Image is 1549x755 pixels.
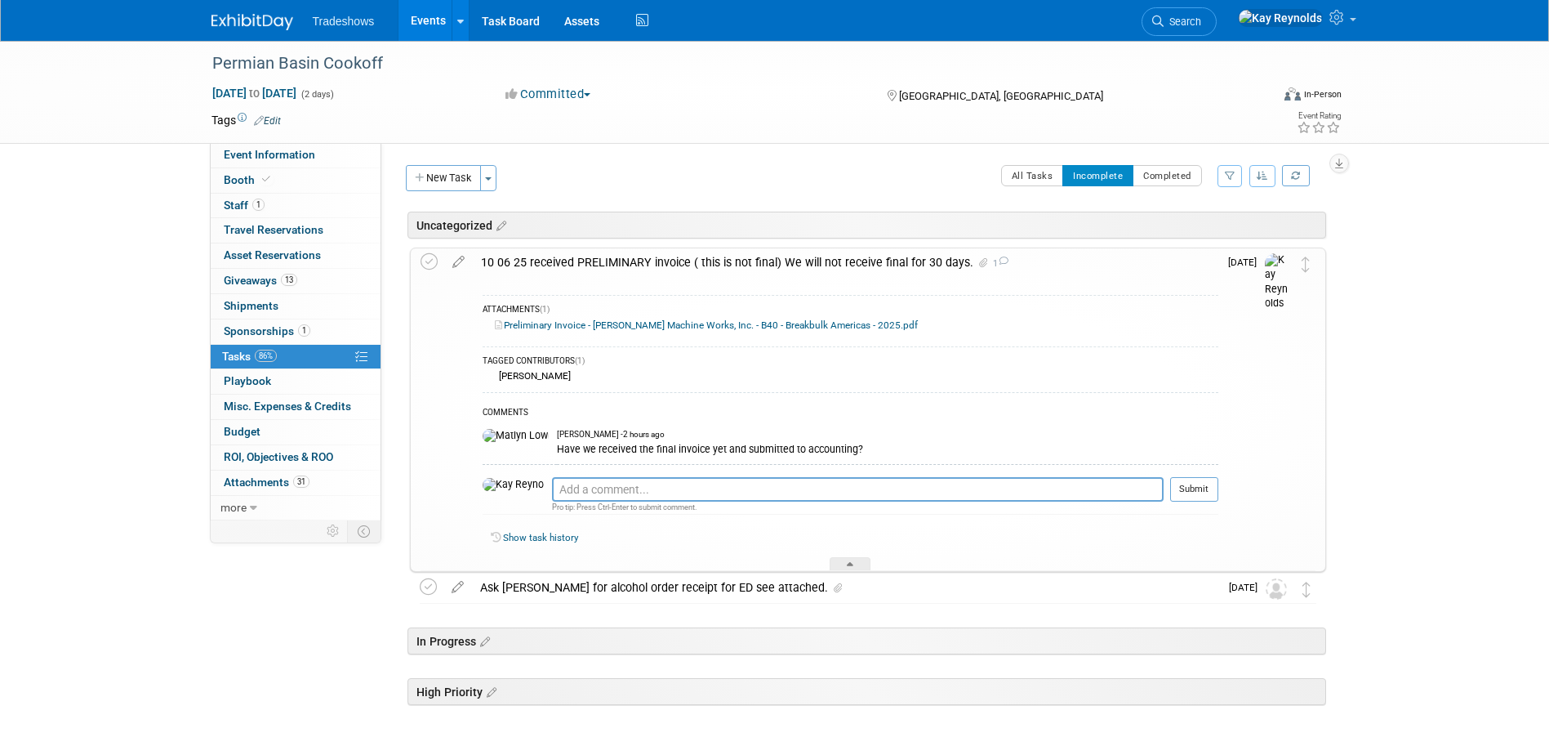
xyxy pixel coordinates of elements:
[255,350,277,362] span: 86%
[483,478,544,493] img: Kay Reynolds
[1229,582,1266,593] span: [DATE]
[224,476,309,489] span: Attachments
[300,89,334,100] span: (2 days)
[540,305,550,314] span: (1)
[247,87,262,100] span: to
[211,112,281,128] td: Tags
[1265,253,1289,311] img: Kay Reynolds
[211,369,381,394] a: Playbook
[552,502,1164,512] div: Pro tip: Press Ctrl-Enter to submit comment.
[224,400,351,413] span: Misc. Expenses & Credits
[557,429,665,440] span: [PERSON_NAME] - 2 hours ago
[495,319,918,331] a: Preliminary Invoice - [PERSON_NAME] Machine Works, Inc. - B40 - Breakbulk Americas - 2025.pdf
[224,274,297,287] span: Giveaways
[575,356,585,365] span: (1)
[211,420,381,445] a: Budget
[211,168,381,193] a: Booth
[211,86,297,101] span: [DATE] [DATE]
[483,405,1218,422] div: COMMENTS
[211,471,381,495] a: Attachments31
[224,148,315,161] span: Event Information
[483,355,1218,369] div: TAGGED CONTRIBUTORS
[207,49,1246,78] div: Permian Basin Cookoff
[347,520,381,542] td: Toggle Event Tabs
[211,14,293,30] img: ExhibitDay
[557,440,1218,456] div: Have we received the final invoice yet and submitted to accounting?
[211,243,381,268] a: Asset Reservations
[444,255,473,270] a: edit
[211,194,381,218] a: Staff1
[503,532,578,543] a: Show task history
[298,324,310,337] span: 1
[407,628,1326,654] div: In Progress
[1302,582,1311,597] i: Move task
[224,199,265,212] span: Staff
[211,496,381,520] a: more
[990,258,1008,269] span: 1
[483,304,1218,318] div: ATTACHMENTS
[1001,165,1064,186] button: All Tasks
[211,269,381,293] a: Giveaways13
[407,678,1326,705] div: High Priority
[222,350,277,363] span: Tasks
[319,520,348,542] td: Personalize Event Tab Strip
[211,319,381,344] a: Sponsorships1
[224,173,274,186] span: Booth
[1303,88,1342,101] div: In-Person
[1297,112,1341,120] div: Event Rating
[224,248,321,261] span: Asset Reservations
[224,374,271,387] span: Playbook
[211,445,381,470] a: ROI, Objectives & ROO
[1062,165,1133,186] button: Incomplete
[252,199,265,211] span: 1
[495,370,571,382] div: [PERSON_NAME]
[443,580,472,595] a: edit
[211,143,381,168] a: Event Information
[224,425,260,438] span: Budget
[1266,579,1287,600] img: Unassigned
[476,632,490,649] a: Edit sections
[224,299,278,312] span: Shipments
[1284,87,1301,101] img: Format-Inperson.png
[472,574,1219,601] div: Ask [PERSON_NAME] for alcohol order receipt for ED see attached.
[224,450,333,463] span: ROI, Objectives & ROO
[313,15,375,28] span: Tradeshows
[220,501,247,514] span: more
[281,274,297,286] span: 13
[224,223,323,236] span: Travel Reservations
[1282,165,1310,186] a: Refresh
[483,683,496,699] a: Edit sections
[483,429,549,444] img: Matlyn Lowrey
[407,212,1326,239] div: Uncategorized
[500,86,597,103] button: Committed
[1302,257,1310,272] i: Move task
[1133,165,1202,186] button: Completed
[1142,7,1217,36] a: Search
[406,165,481,191] button: New Task
[224,324,310,337] span: Sponsorships
[211,218,381,243] a: Travel Reservations
[473,248,1218,276] div: 10 06 25 received PRELIMINARY invoice ( this is not final) We will not receive final for 30 days.
[1238,9,1323,27] img: Kay Reynolds
[262,175,270,184] i: Booth reservation complete
[1164,16,1201,28] span: Search
[1170,477,1218,502] button: Submit
[899,90,1103,102] span: [GEOGRAPHIC_DATA], [GEOGRAPHIC_DATA]
[211,395,381,419] a: Misc. Expenses & Credits
[254,115,281,127] a: Edit
[293,476,309,488] span: 31
[1174,85,1342,109] div: Event Format
[492,217,506,233] a: Edit sections
[1228,257,1265,268] span: [DATE]
[211,345,381,369] a: Tasks86%
[211,294,381,319] a: Shipments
